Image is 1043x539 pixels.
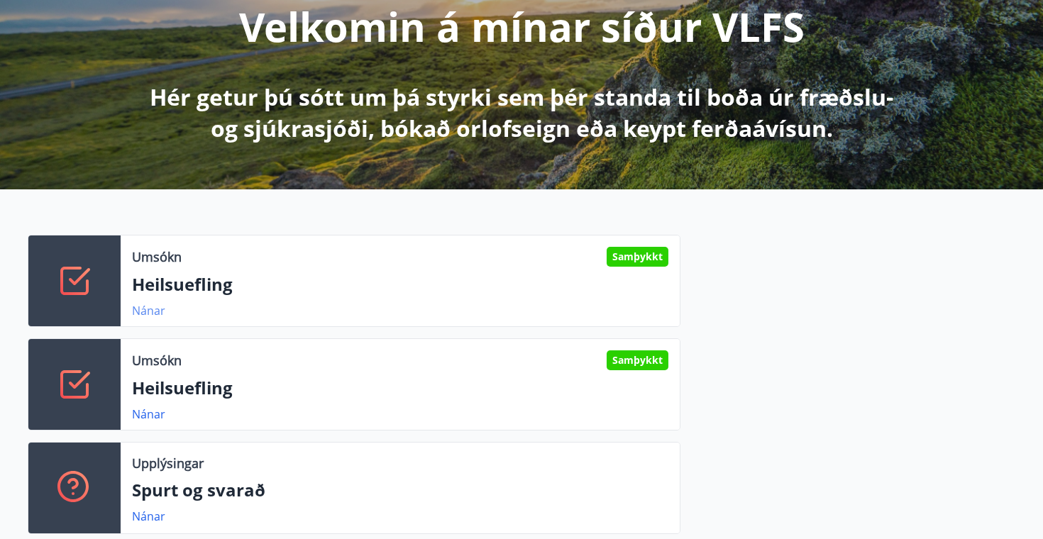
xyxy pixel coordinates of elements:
[132,303,165,318] font: Nánar
[132,376,233,399] font: Heilsuefling
[132,352,182,369] font: Umsókn
[132,509,165,524] font: Nánar
[132,272,233,296] font: Heilsuefling
[132,455,204,472] font: Upplýsingar
[132,248,182,265] font: Umsókn
[612,250,663,263] font: Samþykkt
[150,82,893,143] font: Hér getur þú sótt um þá styrki sem þér standa til boða úr fræðslu- og sjúkrasjóði, bókað orlofsei...
[132,406,165,422] font: Nánar
[132,478,265,501] font: Spurt og svarað
[612,353,663,367] font: Samþykkt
